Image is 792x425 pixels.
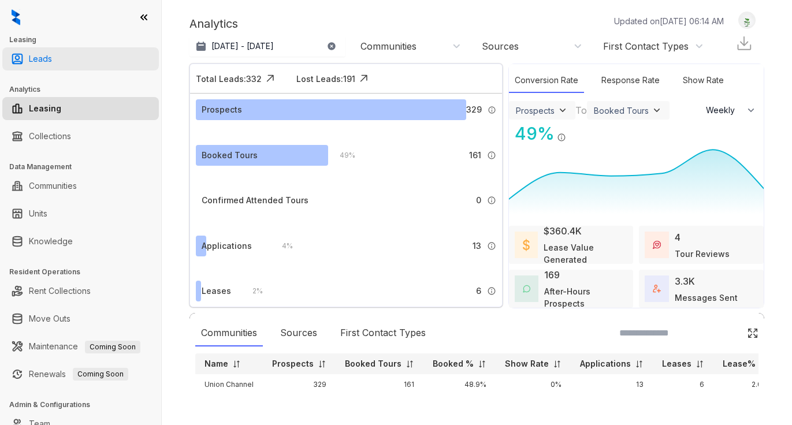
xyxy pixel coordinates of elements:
button: [DATE] - [DATE] [189,36,345,57]
span: 6 [476,285,481,297]
p: Booked Tours [345,358,401,370]
img: sorting [478,360,486,368]
h3: Analytics [9,84,161,95]
img: Click Icon [262,70,279,87]
span: 13 [473,240,481,252]
p: Analytics [189,15,238,32]
td: 2.0% [713,374,778,395]
img: Info [487,286,496,296]
img: sorting [696,360,704,368]
a: Leads [29,47,52,70]
td: 161 [336,374,423,395]
div: Prospects [202,103,242,116]
h3: Leasing [9,35,161,45]
td: 329 [263,374,336,395]
div: 49 % [509,121,555,147]
li: Renewals [2,363,159,386]
span: 329 [466,103,482,116]
p: Prospects [272,358,314,370]
div: Leases [202,285,231,297]
li: Communities [2,174,159,197]
p: Booked % [433,358,474,370]
li: Units [2,202,159,225]
img: ViewFilterArrow [557,105,568,116]
p: Lease% [723,358,756,370]
p: Name [204,358,228,370]
img: TotalFum [653,285,661,293]
div: $360.4K [544,224,582,238]
div: 4 [675,230,681,244]
div: Tour Reviews [675,248,730,260]
p: [DATE] - [DATE] [211,40,274,52]
div: 4 % [270,240,293,252]
h3: Resident Operations [9,267,161,277]
div: Communities [360,40,417,53]
div: 3.3K [675,274,695,288]
h3: Data Management [9,162,161,172]
img: sorting [232,360,241,368]
td: Union Channel [195,374,263,395]
div: 2 % [241,285,263,297]
div: Booked Tours [594,106,649,115]
a: Leasing [29,97,61,120]
a: Communities [29,174,77,197]
div: Applications [202,240,252,252]
img: Info [487,196,496,205]
td: 0% [496,374,571,395]
img: sorting [318,360,326,368]
div: Conversion Rate [509,68,584,93]
img: sorting [635,360,644,368]
div: Confirmed Attended Tours [202,194,308,207]
img: Click Icon [355,70,373,87]
img: SearchIcon [723,328,732,338]
div: Prospects [516,106,555,115]
li: Knowledge [2,230,159,253]
div: Response Rate [596,68,665,93]
span: Weekly [706,105,741,116]
td: 13 [571,374,653,395]
img: Download [735,35,753,52]
div: Communities [195,320,263,346]
span: Coming Soon [85,341,140,353]
a: RenewalsComing Soon [29,363,128,386]
div: Lease Value Generated [544,241,627,266]
p: Show Rate [505,358,549,370]
div: First Contact Types [334,320,432,346]
img: Info [487,151,496,160]
span: Coming Soon [73,368,128,381]
span: 0 [476,194,481,207]
img: Click Icon [747,327,758,339]
div: 49 % [328,149,355,162]
h3: Admin & Configurations [9,400,161,410]
img: LeaseValue [523,238,530,251]
td: 6 [653,374,713,395]
div: 169 [544,268,560,282]
div: Booked Tours [202,149,258,162]
div: First Contact Types [603,40,689,53]
div: Sources [274,320,323,346]
img: TourReviews [653,241,661,249]
td: 48.9% [423,374,496,395]
img: ViewFilterArrow [651,105,663,116]
div: Total Leads: 332 [196,73,262,85]
img: UserAvatar [739,14,755,27]
p: Applications [580,358,631,370]
a: Collections [29,125,71,148]
div: Sources [482,40,519,53]
li: Leasing [2,97,159,120]
li: Rent Collections [2,279,159,303]
li: Leads [2,47,159,70]
div: To [575,103,587,117]
div: After-Hours Prospects [544,285,627,310]
li: Maintenance [2,335,159,358]
a: Units [29,202,47,225]
a: Rent Collections [29,279,91,303]
img: Click Icon [566,122,583,140]
div: Show Rate [677,68,730,93]
img: sorting [406,360,414,368]
img: Info [487,241,496,251]
p: Leases [662,358,691,370]
img: AfterHoursConversations [523,285,530,293]
p: Updated on [DATE] 06:14 AM [614,15,724,27]
a: Knowledge [29,230,73,253]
